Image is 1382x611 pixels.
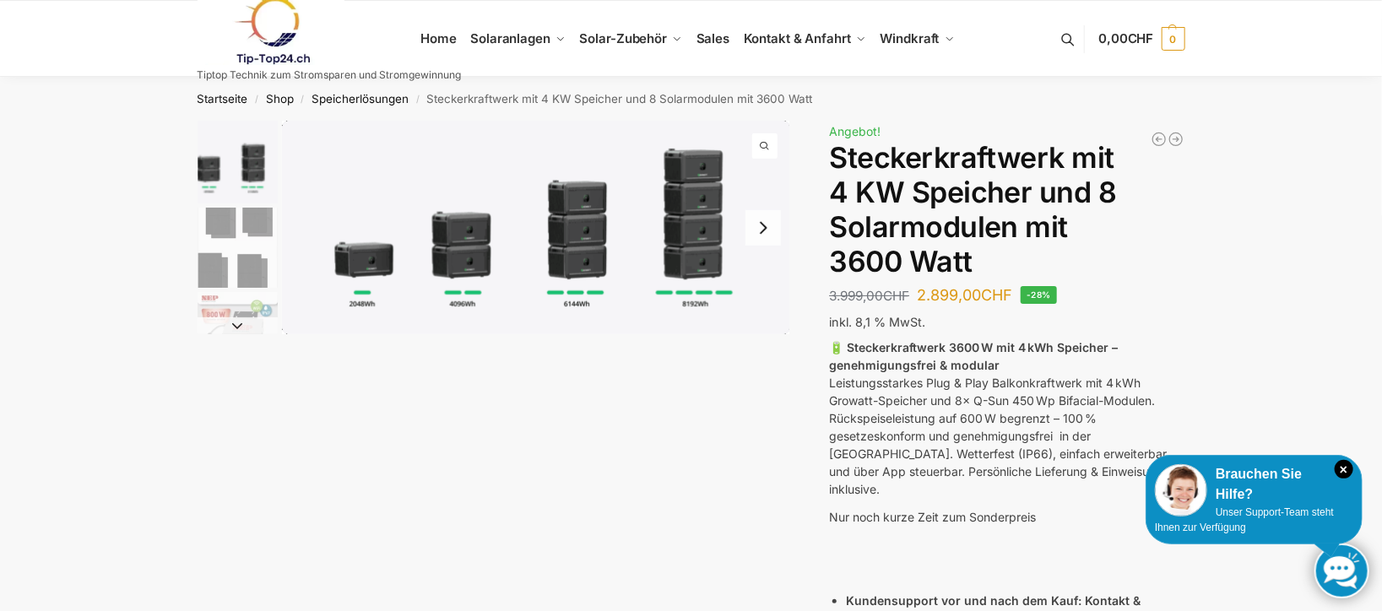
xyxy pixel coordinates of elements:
[266,92,294,105] a: Shop
[282,121,790,334] li: 1 / 9
[470,30,550,46] span: Solaranlagen
[1335,460,1353,479] i: Schließen
[829,288,909,304] bdi: 3.999,00
[1098,14,1184,64] a: 0,00CHF 0
[193,205,278,289] li: 2 / 9
[736,1,873,77] a: Kontakt & Anfahrt
[572,1,689,77] a: Solar-Zubehör
[1155,464,1207,516] img: Customer service
[1021,286,1057,304] span: -28%
[198,92,248,105] a: Startseite
[1162,27,1185,51] span: 0
[829,124,881,138] span: Angebot!
[1168,131,1184,148] a: Balkonkraftwerk 1780 Watt mit 4 KWh Zendure Batteriespeicher Notstrom fähig
[829,340,1118,372] strong: 🔋 Steckerkraftwerk 3600 W mit 4 kWh Speicher – genehmigungsfrei & modular
[193,121,278,205] li: 1 / 9
[696,30,730,46] span: Sales
[873,1,962,77] a: Windkraft
[1128,30,1154,46] span: CHF
[198,121,278,203] img: Growatt-NOAH-2000-flexible-erweiterung
[409,93,426,106] span: /
[282,121,790,334] img: Growatt-NOAH-2000-flexible-erweiterung
[846,593,1081,608] strong: Kundensupport vor und nach dem Kauf:
[580,30,668,46] span: Solar-Zubehör
[1155,506,1334,533] span: Unser Support-Team steht Ihnen zur Verfügung
[198,292,278,372] img: Nep800
[198,208,278,288] img: 6 Module bificiaL
[167,77,1215,121] nav: Breadcrumb
[282,121,790,334] a: growatt noah 2000 flexible erweiterung scaledgrowatt noah 2000 flexible erweiterung scaled
[881,30,940,46] span: Windkraft
[829,338,1184,498] p: Leistungsstarkes Plug & Play Balkonkraftwerk mit 4 kWh Growatt-Speicher und 8× Q-Sun 450 Wp Bifac...
[463,1,572,77] a: Solaranlagen
[312,92,409,105] a: Speicherlösungen
[198,317,278,334] button: Next slide
[829,141,1184,278] h1: Steckerkraftwerk mit 4 KW Speicher und 8 Solarmodulen mit 3600 Watt
[981,286,1012,304] span: CHF
[829,315,925,329] span: inkl. 8,1 % MwSt.
[917,286,1012,304] bdi: 2.899,00
[745,210,781,246] button: Next slide
[744,30,851,46] span: Kontakt & Anfahrt
[198,70,462,80] p: Tiptop Technik zum Stromsparen und Stromgewinnung
[829,508,1184,526] p: Nur noch kurze Zeit zum Sonderpreis
[883,288,909,304] span: CHF
[689,1,736,77] a: Sales
[193,289,278,374] li: 3 / 9
[1098,30,1153,46] span: 0,00
[294,93,312,106] span: /
[248,93,266,106] span: /
[1155,464,1353,505] div: Brauchen Sie Hilfe?
[1151,131,1168,148] a: Balkonkraftwerk 890 Watt Solarmodulleistung mit 1kW/h Zendure Speicher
